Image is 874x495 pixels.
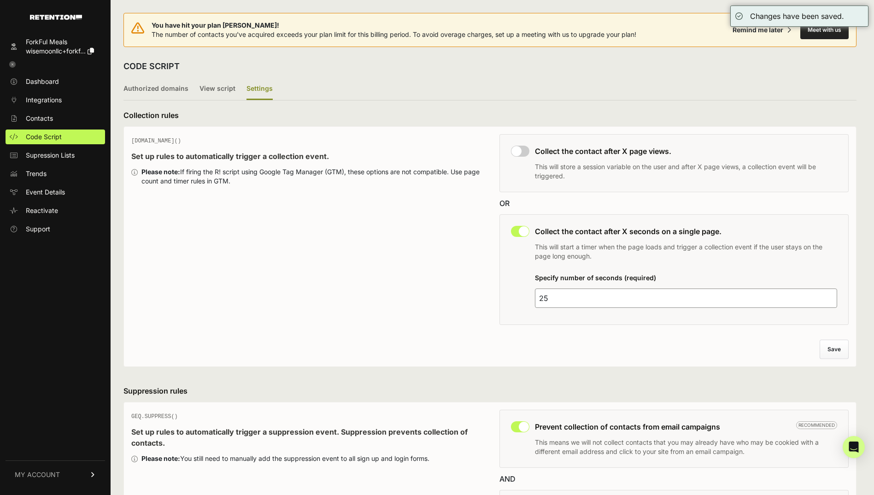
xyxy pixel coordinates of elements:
[152,21,636,30] span: You have hit your plan [PERSON_NAME]!
[6,203,105,218] a: Reactivate
[26,188,65,197] span: Event Details
[6,74,105,89] a: Dashboard
[26,77,59,86] span: Dashboard
[6,130,105,144] a: Code Script
[535,242,838,261] p: This will start a timer when the page loads and trigger a collection event if the user stays on t...
[26,37,94,47] div: ForkFul Meals
[535,162,838,181] p: This will store a session variable on the user and after X page views, a collection event will be...
[26,132,62,141] span: Code Script
[246,78,273,100] label: Settings
[26,47,86,55] span: wisemoonllc+forkf...
[820,340,849,359] button: Save
[26,114,53,123] span: Contacts
[30,15,82,20] img: Retention.com
[26,169,47,178] span: Trends
[535,226,838,237] h3: Collect the contact after X seconds on a single page.
[800,21,849,39] button: Meet with us
[15,470,60,479] span: MY ACCOUNT
[750,11,844,22] div: Changes have been saved.
[535,421,838,432] h3: Prevent collection of contacts from email campaigns
[6,166,105,181] a: Trends
[535,274,656,282] label: Specify number of seconds (required)
[123,110,856,121] h3: Collection rules
[131,138,181,144] span: [DOMAIN_NAME]()
[499,198,849,209] div: OR
[843,436,865,458] div: Open Intercom Messenger
[123,60,180,73] h2: CODE SCRIPT
[26,206,58,215] span: Reactivate
[141,454,429,463] div: You still need to manually add the suppression event to all sign up and login forms.
[729,22,795,38] button: Remind me later
[733,25,783,35] div: Remind me later
[141,454,180,462] strong: Please note:
[26,95,62,105] span: Integrations
[152,30,636,38] span: The number of contacts you've acquired exceeds your plan limit for this billing period. To avoid ...
[535,146,838,157] h3: Collect the contact after X page views.
[499,473,849,484] div: AND
[141,168,180,176] strong: Please note:
[131,152,329,161] strong: Set up rules to automatically trigger a collection event.
[26,224,50,234] span: Support
[141,167,481,186] div: If firing the R! script using Google Tag Manager (GTM), these options are not compatible. Use pag...
[131,427,468,448] strong: Set up rules to automatically trigger a suppression event. Suppression prevents collection of con...
[6,93,105,107] a: Integrations
[6,460,105,489] a: MY ACCOUNT
[6,222,105,236] a: Support
[123,385,856,396] h3: Suppression rules
[199,78,235,100] label: View script
[6,148,105,163] a: Supression Lists
[535,438,838,456] p: This means we will not collect contacts that you may already have who may be cookied with a diffe...
[6,35,105,59] a: ForkFul Meals wisemoonllc+forkf...
[131,413,178,420] span: GEQ.SUPPRESS()
[6,185,105,200] a: Event Details
[535,289,838,308] input: 25
[123,78,188,100] label: Authorized domains
[26,151,75,160] span: Supression Lists
[6,111,105,126] a: Contacts
[796,421,837,429] span: Recommended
